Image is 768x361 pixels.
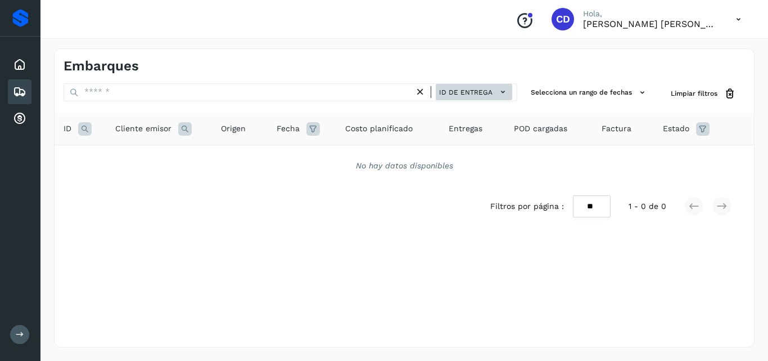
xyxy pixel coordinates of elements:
[490,200,564,212] span: Filtros por página :
[221,123,246,135] span: Origen
[671,88,717,99] span: Limpiar filtros
[345,123,413,135] span: Costo planificado
[629,200,666,212] span: 1 - 0 de 0
[8,106,31,131] div: Cuentas por cobrar
[602,123,631,135] span: Factura
[449,123,482,135] span: Entregas
[583,19,718,29] p: CAMILO DAVID MUNGUIA URIBE
[514,123,567,135] span: POD cargadas
[69,160,739,172] div: No hay datos disponibles
[583,9,718,19] p: Hola,
[277,123,300,135] span: Fecha
[526,83,653,102] button: Selecciona un rango de fechas
[662,83,745,104] button: Limpiar filtros
[64,123,71,135] span: ID
[663,123,689,135] span: Estado
[8,52,31,77] div: Inicio
[436,84,512,100] button: ID de entrega
[64,58,139,74] h4: Embarques
[439,87,493,97] span: ID de entrega
[8,79,31,104] div: Embarques
[115,123,171,135] span: Cliente emisor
